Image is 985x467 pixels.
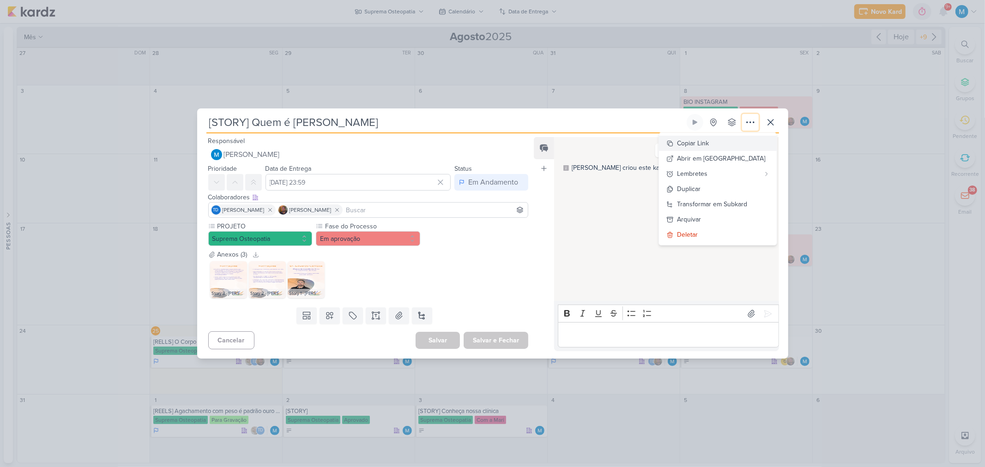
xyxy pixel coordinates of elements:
label: Fase do Processo [324,222,420,231]
div: Thais de carvalho [212,205,221,215]
div: Editor editing area: main [558,322,779,347]
button: Copiar Link [659,136,777,151]
div: Anexos (3) [218,250,248,259]
button: Suprema Osteopatia [208,231,313,246]
div: Arquivar [677,215,701,224]
img: uzTymQ2uF1iRyDzKqStKffy13awZktTloJabpe2T.jpg [288,261,325,298]
button: Em Andamento [454,174,528,191]
div: Lembretes [677,169,760,179]
div: Colaboradores [208,192,529,202]
input: Buscar [344,204,526,216]
div: Em Andamento [468,177,518,188]
label: Data de Entrega [266,165,312,173]
button: [PERSON_NAME] [208,146,529,163]
button: Cancelar [208,331,254,349]
img: w5K5G1ZyBRp4vOQxTSHZa5qBMMrnwiR3FEyTn6Gh.jpg [249,261,286,298]
button: Deletar [659,227,777,242]
div: Story 2 - [PERSON_NAME].jpg [249,289,286,298]
div: Copiar Link [677,138,709,148]
input: Kard Sem Título [206,114,685,131]
img: MARIANA MIRANDA [211,149,222,160]
div: [PERSON_NAME] criou este kard [572,163,665,173]
div: Transformar em Subkard [677,199,748,209]
p: Td [213,208,219,213]
span: [PERSON_NAME] [224,149,280,160]
div: Duplicar [677,184,701,194]
button: Lembretes [659,166,777,181]
div: Abrir em [GEOGRAPHIC_DATA] [677,154,766,163]
img: iSkXNzm7mle42mhz16b5wHXhBq72Ge9jZIjd91G9.jpg [210,261,247,298]
button: Arquivar [659,212,777,227]
div: Ligar relógio [691,119,699,126]
div: Deletar [677,230,698,239]
input: Select a date [266,174,451,191]
button: Em aprovação [316,231,420,246]
label: Status [454,165,472,173]
label: Prioridade [208,165,237,173]
img: Eduardo Rodrigues Campos [278,205,288,215]
button: Transformar em Subkard [659,197,777,212]
button: Abrir em [GEOGRAPHIC_DATA] [659,151,777,166]
div: Story 3 - [PERSON_NAME].jpg [210,289,247,298]
div: Story 1 - [PERSON_NAME].jpg [288,289,325,298]
span: [PERSON_NAME] [223,206,265,214]
span: [PERSON_NAME] [290,206,332,214]
label: Responsável [208,137,245,145]
label: PROJETO [217,222,313,231]
div: Editor toolbar [558,305,779,323]
button: Duplicar [659,181,777,197]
